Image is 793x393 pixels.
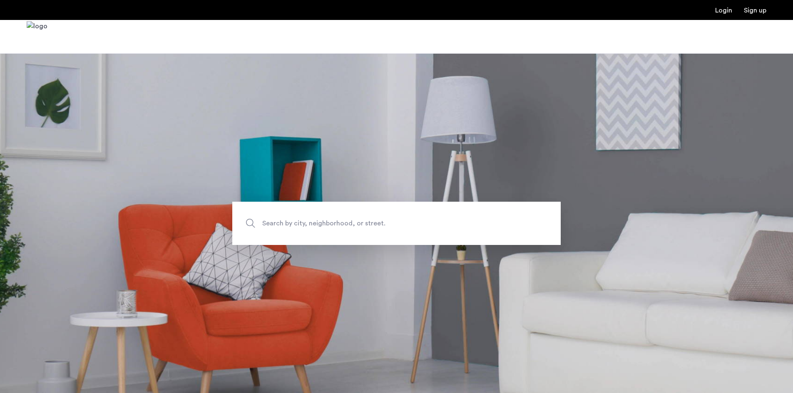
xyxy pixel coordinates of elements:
a: Login [715,7,732,14]
a: Cazamio Logo [27,21,47,52]
img: logo [27,21,47,52]
a: Registration [744,7,766,14]
span: Search by city, neighborhood, or street. [262,218,492,229]
input: Apartment Search [232,202,561,245]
